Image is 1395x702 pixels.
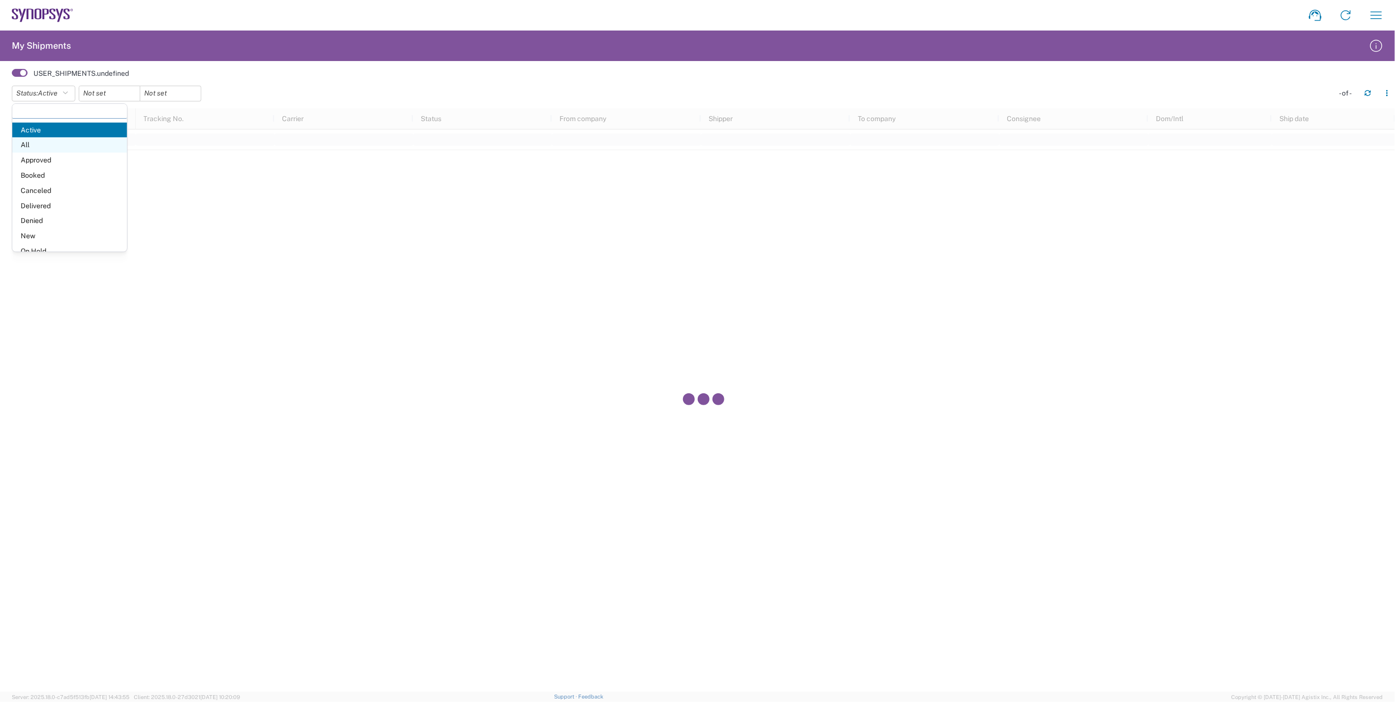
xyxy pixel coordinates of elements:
div: - of - [1339,89,1357,97]
button: Status:Active [12,86,75,101]
span: Active [38,89,58,97]
span: Approved [12,153,127,168]
span: Delivered [12,198,127,214]
span: All [12,137,127,153]
a: Support [554,694,579,700]
input: Not set [79,86,140,101]
h2: My Shipments [12,40,71,52]
span: Active [12,123,127,138]
span: [DATE] 10:20:09 [200,694,240,700]
span: Denied [12,213,127,228]
span: Server: 2025.18.0-c7ad5f513fb [12,694,129,700]
span: On Hold [12,244,127,259]
span: Booked [12,168,127,183]
span: Canceled [12,183,127,198]
span: Client: 2025.18.0-27d3021 [134,694,240,700]
span: New [12,228,127,244]
input: Not set [140,86,201,101]
label: USER_SHIPMENTS.undefined [33,69,129,78]
span: [DATE] 14:43:55 [90,694,129,700]
a: Feedback [579,694,604,700]
span: Copyright © [DATE]-[DATE] Agistix Inc., All Rights Reserved [1232,693,1383,702]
